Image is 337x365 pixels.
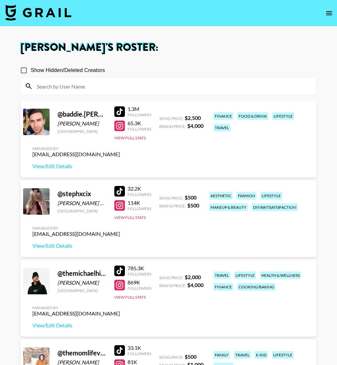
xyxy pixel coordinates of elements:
[128,206,151,211] div: Followers
[32,231,120,237] div: [EMAIL_ADDRESS][DOMAIN_NAME]
[57,208,106,213] div: [GEOGRAPHIC_DATA]
[57,200,106,206] div: [PERSON_NAME] El-[PERSON_NAME]
[209,203,248,211] div: makeup & beauty
[213,112,233,120] div: finance
[128,192,151,197] div: Followers
[187,123,204,129] strong: $ 4,000
[260,272,301,279] div: health & wellness
[57,120,106,127] div: [PERSON_NAME]
[57,129,106,134] div: [GEOGRAPHIC_DATA]
[185,353,197,360] strong: $ 500
[128,286,151,291] div: Followers
[57,349,106,357] div: @ themomlifevlogs
[128,127,151,131] div: Followers
[187,202,199,208] strong: $ 500
[159,203,186,208] span: Brand Price:
[213,272,230,279] div: travel
[252,203,298,211] div: diy/art/satisfaction
[31,66,105,74] span: Show Hidden/Deleted Creators
[185,274,201,280] strong: $ 2,000
[33,81,312,91] input: Search by User Name
[32,163,120,169] a: View/Edit Details
[128,185,151,192] div: 32.2K
[128,200,151,206] div: 114K
[260,192,282,200] div: lifestyle
[57,288,106,293] div: [GEOGRAPHIC_DATA]
[234,272,256,279] div: lifestyle
[128,120,151,127] div: 65.3K
[322,7,336,20] button: open drawer
[159,275,183,280] span: Song Price:
[128,265,151,272] div: 785.3K
[213,124,230,131] div: travel
[57,269,106,277] div: @ themichaelhickey
[272,351,294,359] div: lifestyle
[237,192,256,200] div: fashion
[114,295,146,300] button: View Full Stats
[159,124,186,129] span: Brand Price:
[237,283,276,291] div: cooking/baking
[213,283,233,291] div: finance
[114,215,146,220] button: View Full Stats
[128,272,151,276] div: Followers
[32,146,120,151] div: Managed By
[159,355,183,360] span: Song Price:
[185,194,197,201] strong: $ 500
[128,279,151,286] div: 869K
[128,112,151,117] div: Followers
[209,192,233,200] div: aesthetic
[185,115,201,121] strong: $ 2,500
[187,282,204,288] strong: $ 4,000
[213,351,230,359] div: family
[234,351,251,359] div: travel
[57,279,106,286] div: [PERSON_NAME]
[159,116,183,121] span: Song Price:
[32,151,120,158] div: [EMAIL_ADDRESS][DOMAIN_NAME]
[128,106,151,112] div: 1.3M
[128,351,151,356] div: Followers
[32,310,120,317] div: [EMAIL_ADDRESS][DOMAIN_NAME]
[32,305,120,310] div: Managed By
[5,5,71,20] img: Grail Talent
[159,196,183,201] span: Song Price:
[32,242,120,249] a: View/Edit Details
[57,190,106,198] div: @ stephxcix
[32,226,120,231] div: Managed By
[255,351,268,359] div: e-kid
[272,112,294,120] div: lifestyle
[159,283,186,288] span: Brand Price:
[32,322,120,329] a: View/Edit Details
[114,135,146,140] button: View Full Stats
[57,110,106,118] div: @ baddie.[PERSON_NAME]
[237,112,268,120] div: food & drink
[128,345,151,351] div: 33.1K
[20,42,317,53] h1: [PERSON_NAME] 's Roster:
